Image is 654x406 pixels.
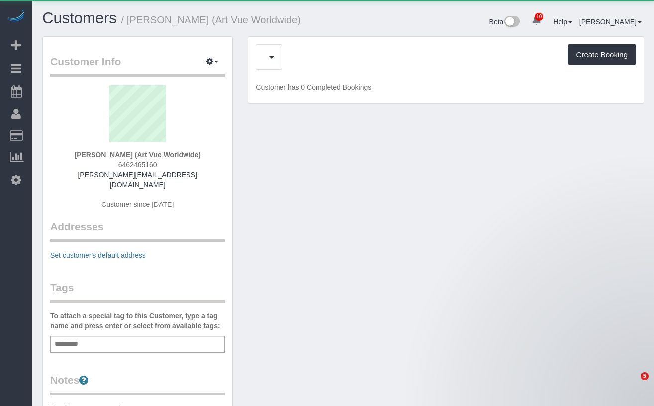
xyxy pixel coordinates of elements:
[535,13,543,21] span: 10
[641,372,649,380] span: 5
[78,171,197,189] a: [PERSON_NAME][EMAIL_ADDRESS][DOMAIN_NAME]
[101,201,174,208] span: Customer since [DATE]
[50,280,225,303] legend: Tags
[50,54,225,77] legend: Customer Info
[121,14,301,25] small: / [PERSON_NAME] (Art Vue Worldwide)
[42,9,117,27] a: Customers
[489,18,520,26] a: Beta
[256,82,636,92] p: Customer has 0 Completed Bookings
[568,44,636,65] button: Create Booking
[503,16,520,29] img: New interface
[6,10,26,24] img: Automaid Logo
[50,311,225,331] label: To attach a special tag to this Customer, type a tag name and press enter or select from availabl...
[527,10,546,32] a: 10
[50,251,146,259] a: Set customer's default address
[118,161,157,169] span: 6462465160
[620,372,644,396] iframe: Intercom live chat
[50,373,225,395] legend: Notes
[553,18,572,26] a: Help
[74,151,200,159] strong: [PERSON_NAME] (Art Vue Worldwide)
[579,18,642,26] a: [PERSON_NAME]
